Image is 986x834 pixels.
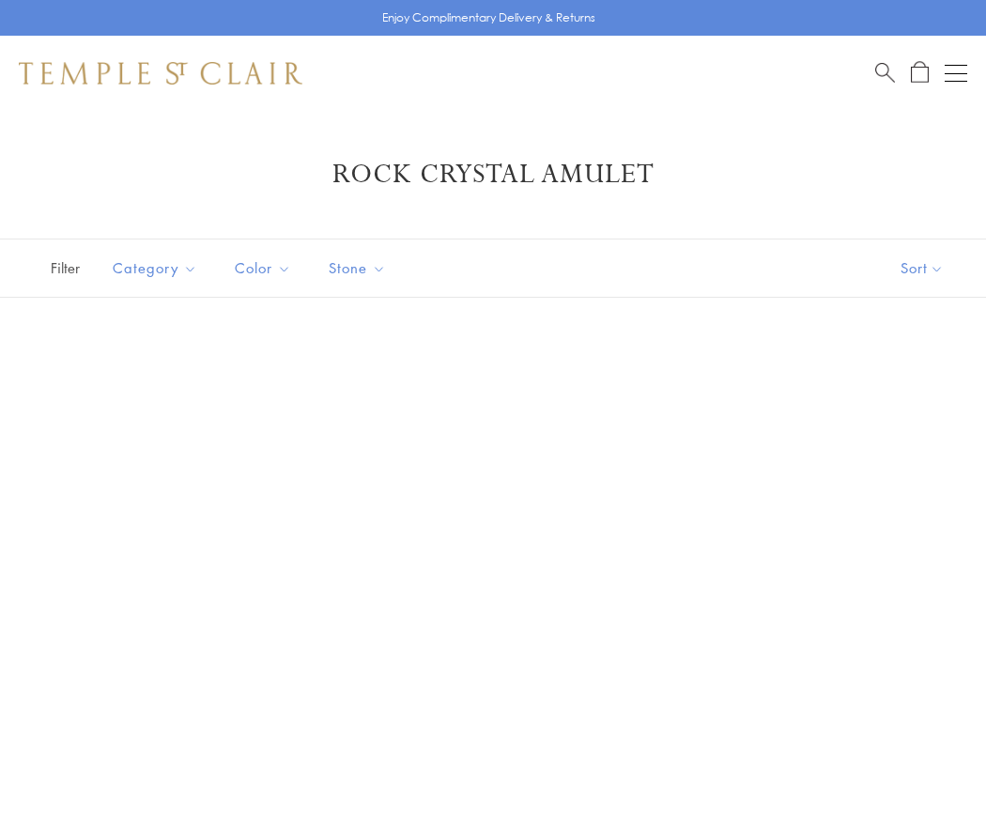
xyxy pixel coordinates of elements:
[382,8,595,27] p: Enjoy Complimentary Delivery & Returns
[47,158,939,192] h1: Rock Crystal Amulet
[103,256,211,280] span: Category
[858,239,986,297] button: Show sort by
[315,247,400,289] button: Stone
[319,256,400,280] span: Stone
[911,61,929,85] a: Open Shopping Bag
[99,247,211,289] button: Category
[225,256,305,280] span: Color
[221,247,305,289] button: Color
[945,62,967,85] button: Open navigation
[875,61,895,85] a: Search
[19,62,302,85] img: Temple St. Clair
